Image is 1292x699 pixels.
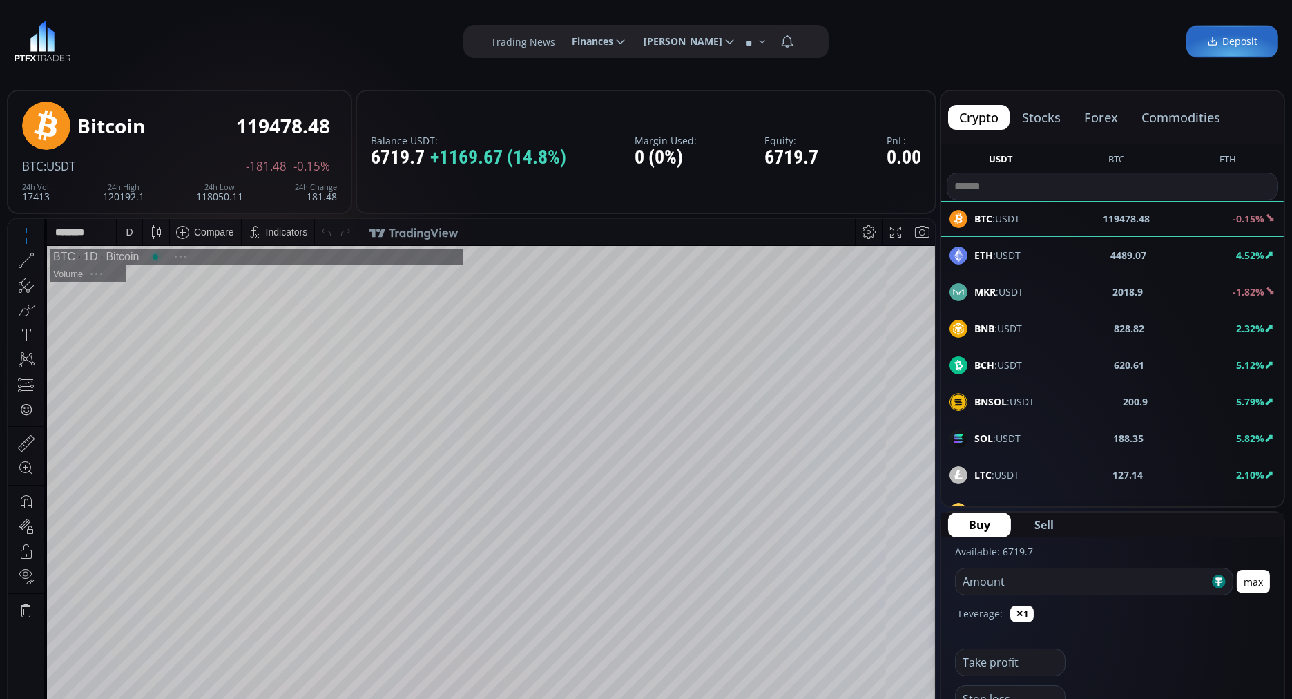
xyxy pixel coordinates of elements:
div: 24h Change [295,183,337,191]
b: 2.32% [1236,322,1264,335]
div: BTC [45,32,67,44]
div: 24h Vol. [22,183,51,191]
div: Volume [45,50,75,60]
label: Equity: [764,135,818,146]
span: :USDT [974,468,1019,482]
b: MKR [974,285,996,298]
span: Sell [1034,517,1054,533]
span: Buy [969,517,990,533]
div: Toggle Percentage [854,548,874,575]
b: ETH [974,249,993,262]
button: stocks [1011,105,1072,130]
div: Toggle Log Scale [874,548,896,575]
b: 2.27% [1236,505,1264,518]
span: :USDT [974,431,1021,446]
img: LOGO [14,21,71,62]
span: Deposit [1207,35,1257,49]
span: :USDT [974,504,1044,519]
div: Toggle Auto Scale [896,548,925,575]
button: 19:04:54 (UTC) [765,548,841,575]
span: :USDT [974,285,1023,299]
span: :USDT [974,321,1022,336]
b: BANANA [974,505,1016,518]
b: SOL [974,432,993,445]
button: USDT [983,153,1019,170]
span: :USDT [974,358,1022,372]
b: -1.82% [1233,285,1264,298]
span: Finances [562,28,613,55]
div: Bitcoin [77,115,145,137]
label: Trading News [491,35,555,49]
button: ✕1 [1010,606,1034,622]
b: 26.16 [1128,504,1153,519]
b: 4489.07 [1110,248,1146,262]
div: 120192.1 [103,183,144,202]
div: 3m [90,556,103,567]
div: 0 (0%) [635,147,697,169]
div: 6719.7 [371,147,566,169]
b: LTC [974,468,992,481]
span: :USDT [974,394,1034,409]
button: commodities [1130,105,1231,130]
b: 5.79% [1236,395,1264,408]
span: -0.15% [293,160,330,173]
div: 5y [50,556,60,567]
div: D [117,8,124,19]
button: BTC [1103,153,1130,170]
div:  [12,184,23,198]
div: log [878,556,891,567]
a: Deposit [1186,26,1278,58]
button: max [1237,570,1270,593]
button: Sell [1014,513,1074,537]
span: 19:04:54 (UTC) [770,556,836,567]
b: BCH [974,358,994,372]
div: 118050.11 [196,183,243,202]
div: Go to [185,548,207,575]
b: 2.10% [1236,468,1264,481]
span: :USDT [974,248,1021,262]
div: Indicators [258,8,300,19]
div: 6719.7 [764,147,818,169]
div: Hide Drawings Toolbar [32,516,38,535]
b: BNSOL [974,395,1007,408]
label: Available: 6719.7 [955,545,1033,558]
div: 1d [156,556,167,567]
span: +1169.67 (14.8%) [430,147,566,169]
div: Bitcoin [89,32,131,44]
span: [PERSON_NAME] [634,28,722,55]
div: 24h High [103,183,144,191]
b: 5.12% [1236,358,1264,372]
span: :USDT [44,158,75,174]
span: -181.48 [246,160,287,173]
div: 1y [70,556,80,567]
button: ETH [1214,153,1242,170]
div: 1m [113,556,126,567]
b: 828.82 [1114,321,1144,336]
b: 188.35 [1113,431,1144,446]
div: 1D [67,32,89,44]
b: 2018.9 [1113,285,1144,299]
div: 5d [136,556,147,567]
b: 127.14 [1112,468,1143,482]
span: BTC [22,158,44,174]
div: Compare [186,8,226,19]
div: auto [901,556,920,567]
div: 24h Low [196,183,243,191]
button: forex [1073,105,1129,130]
b: 4.52% [1236,249,1264,262]
div: Market open [141,32,153,44]
div: 119478.48 [236,115,330,137]
div: 17413 [22,183,51,202]
button: Buy [948,513,1011,537]
b: 620.61 [1114,358,1144,372]
b: BNB [974,322,994,335]
label: PnL: [887,135,921,146]
b: 200.9 [1123,394,1148,409]
b: 5.82% [1236,432,1264,445]
label: Leverage: [958,606,1003,621]
div: 0.00 [887,147,921,169]
div: -181.48 [295,183,337,202]
label: Margin Used: [635,135,697,146]
button: crypto [948,105,1010,130]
